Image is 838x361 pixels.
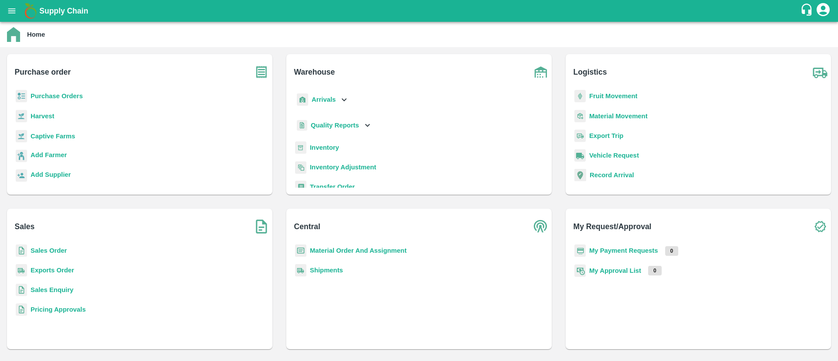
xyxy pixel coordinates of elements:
img: recordArrival [574,169,586,181]
img: approval [574,264,586,277]
a: Harvest [31,113,54,120]
a: Captive Farms [31,133,75,140]
img: whArrival [297,93,308,106]
a: Inventory [310,144,339,151]
img: sales [16,244,27,257]
img: sales [16,303,27,316]
img: warehouse [530,61,552,83]
b: Central [294,220,320,233]
img: vehicle [574,149,586,162]
a: Record Arrival [590,172,634,179]
b: Add Farmer [31,151,67,158]
button: open drawer [2,1,22,21]
a: Supply Chain [39,5,800,17]
img: supplier [16,169,27,182]
a: Add Supplier [31,170,71,182]
p: 0 [665,246,679,256]
img: inventory [295,161,306,174]
a: Pricing Approvals [31,306,86,313]
img: harvest [16,130,27,143]
img: logo [22,2,39,20]
img: centralMaterial [295,244,306,257]
div: customer-support [800,3,815,19]
b: Warehouse [294,66,335,78]
img: purchase [251,61,272,83]
a: Sales Enquiry [31,286,73,293]
img: sales [16,284,27,296]
a: Add Farmer [31,150,67,162]
a: Vehicle Request [589,152,639,159]
img: farmer [16,150,27,162]
a: My Payment Requests [589,247,658,254]
img: central [530,216,552,237]
img: whInventory [295,141,306,154]
b: Logistics [574,66,607,78]
div: account of current user [815,2,831,20]
a: My Approval List [589,267,641,274]
img: reciept [16,90,27,103]
a: Shipments [310,267,343,274]
div: Arrivals [295,90,349,110]
b: Purchase order [15,66,71,78]
b: Add Supplier [31,171,71,178]
img: fruit [574,90,586,103]
a: Material Order And Assignment [310,247,407,254]
img: harvest [16,110,27,123]
b: Sales [15,220,35,233]
a: Export Trip [589,132,623,139]
img: truck [809,61,831,83]
a: Transfer Order [310,183,355,190]
img: home [7,27,20,42]
b: Supply Chain [39,7,88,15]
div: Quality Reports [295,117,372,134]
b: Quality Reports [311,122,359,129]
a: Material Movement [589,113,648,120]
b: Home [27,31,45,38]
a: Purchase Orders [31,93,83,100]
a: Inventory Adjustment [310,164,376,171]
img: whTransfer [295,181,306,193]
a: Exports Order [31,267,74,274]
img: material [574,110,586,123]
img: shipments [16,264,27,277]
img: check [809,216,831,237]
a: Sales Order [31,247,67,254]
img: payment [574,244,586,257]
img: shipments [295,264,306,277]
p: 0 [648,266,662,275]
a: Fruit Movement [589,93,638,100]
img: qualityReport [297,120,307,131]
img: soSales [251,216,272,237]
b: My Request/Approval [574,220,652,233]
img: delivery [574,130,586,142]
b: Arrivals [312,96,336,103]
